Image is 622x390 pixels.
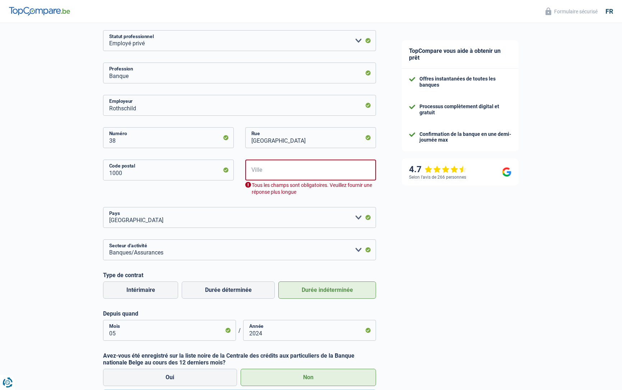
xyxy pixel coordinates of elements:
input: AAAA [243,320,376,341]
div: TopCompare vous aide à obtenir un prêt [402,40,519,69]
div: Confirmation de la banque en une demi-journée max [419,131,511,143]
div: Offres instantanées de toutes les banques [419,76,511,88]
input: MM [103,320,236,341]
label: Durée déterminée [182,281,275,299]
div: Tous les champs sont obligatoires. Veuillez fournir une réponse plus longue [245,182,376,196]
span: / [236,327,243,334]
label: Oui [103,369,237,386]
div: 4.7 [409,164,467,175]
div: Processus complètement digital et gratuit [419,104,511,116]
img: TopCompare Logo [9,7,70,15]
label: Intérimaire [103,281,178,299]
label: Non [241,369,376,386]
label: Avez-vous été enregistré sur la liste noire de la Centrale des crédits aux particuliers de la Ban... [103,352,376,366]
button: Formulaire sécurisé [541,5,602,17]
div: Selon l’avis de 266 personnes [409,175,466,180]
label: Type de contrat [103,272,376,279]
div: fr [605,8,613,15]
label: Depuis quand [103,310,376,317]
label: Durée indéterminée [278,281,376,299]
